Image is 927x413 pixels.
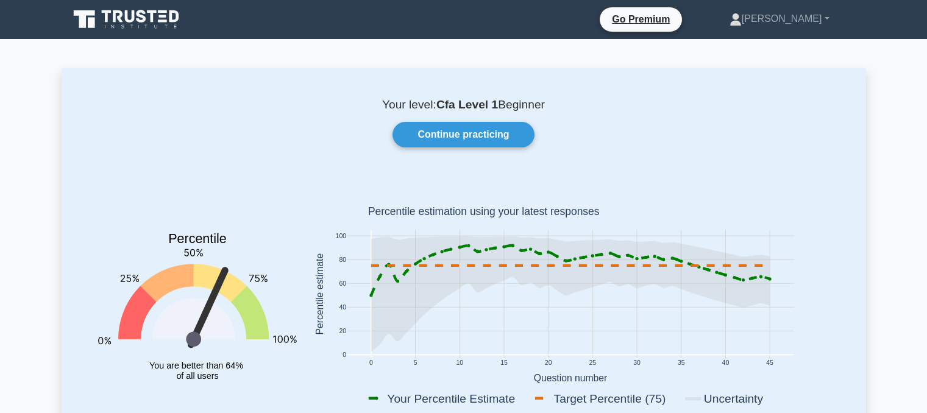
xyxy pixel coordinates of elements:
[339,304,346,311] text: 40
[500,360,508,367] text: 15
[413,360,417,367] text: 5
[176,371,218,381] tspan: of all users
[700,7,859,31] a: [PERSON_NAME]
[339,256,346,263] text: 80
[392,122,534,147] a: Continue practicing
[677,360,684,367] text: 35
[339,280,346,287] text: 60
[544,360,552,367] text: 20
[766,360,773,367] text: 45
[339,328,346,334] text: 20
[456,360,463,367] text: 10
[168,232,227,247] text: Percentile
[436,98,498,111] b: Cfa Level 1
[633,360,641,367] text: 30
[605,12,677,27] a: Go Premium
[369,360,372,367] text: 0
[722,360,729,367] text: 40
[589,360,596,367] text: 25
[368,206,599,218] text: Percentile estimation using your latest responses
[335,233,346,239] text: 100
[149,361,243,370] tspan: You are better than 64%
[533,373,607,383] text: Question number
[314,253,324,335] text: Percentile estimate
[343,352,346,359] text: 0
[91,97,837,112] p: Your level: Beginner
